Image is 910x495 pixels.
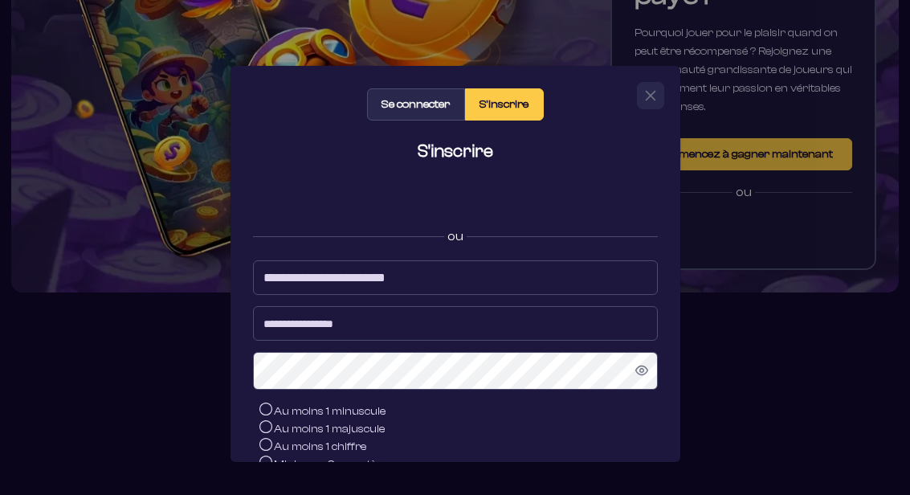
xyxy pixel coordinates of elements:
[274,423,385,436] font: Au moins 1 majuscule
[418,141,493,161] font: S'inscrire
[638,83,663,108] button: Fermer
[287,181,624,216] iframe: Bouton "Se connecter avec Google"
[382,98,450,111] font: Se connecter
[447,229,463,243] font: ou
[635,364,648,377] svg: Afficher le mot de passe
[465,88,544,121] div: S'inscrire
[479,98,528,111] font: S'inscrire
[295,181,616,216] div: Connectez-vous à Google. S'ouvre dans un nouvel onglet.
[367,88,465,121] div: Se connecter
[274,440,366,453] font: Au moins 1 chiffre
[274,405,386,418] font: Au moins 1 minuscule
[274,458,394,471] font: Minimum 6 caractères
